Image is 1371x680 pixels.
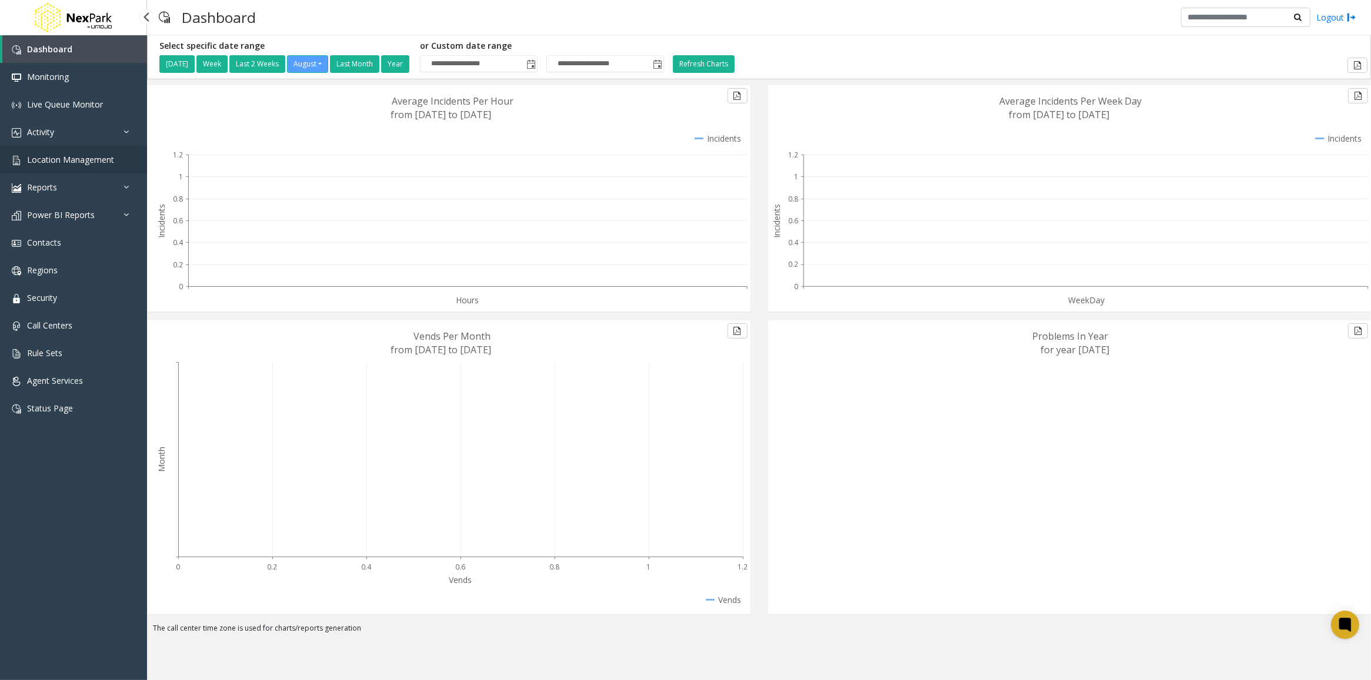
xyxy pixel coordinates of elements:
[788,237,799,247] text: 0.4
[12,73,21,82] img: 'icon'
[176,562,181,572] text: 0
[420,41,664,51] h5: or Custom date range
[287,55,328,73] button: August
[455,562,465,572] text: 0.6
[788,150,798,160] text: 1.2
[999,95,1142,108] text: Average Incidents Per Week Day
[788,260,798,270] text: 0.2
[27,264,58,276] span: Regions
[794,172,798,182] text: 1
[159,41,411,51] h5: Select specific date range
[449,574,472,585] text: Vends
[12,211,21,220] img: 'icon'
[156,447,167,473] text: Month
[391,108,492,121] text: from [DATE] to [DATE]
[179,172,183,182] text: 1
[646,562,651,572] text: 1
[651,56,663,72] span: Toggle popup
[1316,11,1356,24] a: Logout
[12,239,21,248] img: 'icon'
[391,343,492,356] text: from [DATE] to [DATE]
[788,194,798,204] text: 0.8
[12,377,21,386] img: 'icon'
[12,183,21,193] img: 'icon'
[27,71,69,82] span: Monitoring
[728,88,748,103] button: Export to pdf
[173,237,184,247] text: 0.4
[12,101,21,110] img: 'icon'
[176,3,262,32] h3: Dashboard
[173,194,183,204] text: 0.8
[771,204,782,238] text: Incidents
[361,562,372,572] text: 0.4
[27,209,95,220] span: Power BI Reports
[12,321,21,331] img: 'icon'
[12,156,21,165] img: 'icon'
[12,404,21,414] img: 'icon'
[12,294,21,303] img: 'icon'
[159,3,170,32] img: pageIcon
[179,282,183,292] text: 0
[196,55,228,73] button: Week
[673,55,735,73] button: Refresh Charts
[27,154,114,165] span: Location Management
[788,216,798,226] text: 0.6
[12,128,21,138] img: 'icon'
[414,330,491,343] text: Vends Per Month
[1009,108,1109,121] text: from [DATE] to [DATE]
[524,56,537,72] span: Toggle popup
[1348,323,1368,339] button: Export to pdf
[1032,330,1108,343] text: Problems In Year
[330,55,379,73] button: Last Month
[1040,343,1109,356] text: for year [DATE]
[173,150,183,160] text: 1.2
[392,95,514,108] text: Average Incidents Per Hour
[27,43,72,55] span: Dashboard
[27,126,54,138] span: Activity
[1347,11,1356,24] img: logout
[267,562,277,572] text: 0.2
[12,349,21,359] img: 'icon'
[2,35,147,63] a: Dashboard
[27,292,57,303] span: Security
[738,562,748,572] text: 1.2
[156,204,167,238] text: Incidents
[27,182,57,193] span: Reports
[229,55,285,73] button: Last 2 Weeks
[173,216,183,226] text: 0.6
[456,294,479,306] text: Hours
[27,237,61,248] span: Contacts
[12,266,21,276] img: 'icon'
[549,562,559,572] text: 0.8
[1068,294,1105,306] text: WeekDay
[381,55,409,73] button: Year
[27,375,83,386] span: Agent Services
[1348,88,1368,103] button: Export to pdf
[12,45,21,55] img: 'icon'
[27,320,72,331] span: Call Centers
[159,55,195,73] button: [DATE]
[173,260,183,270] text: 0.2
[27,403,73,414] span: Status Page
[27,347,62,359] span: Rule Sets
[1347,58,1367,73] button: Export to pdf
[728,323,748,339] button: Export to pdf
[794,282,798,292] text: 0
[27,99,103,110] span: Live Queue Monitor
[147,623,1371,639] div: The call center time zone is used for charts/reports generation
